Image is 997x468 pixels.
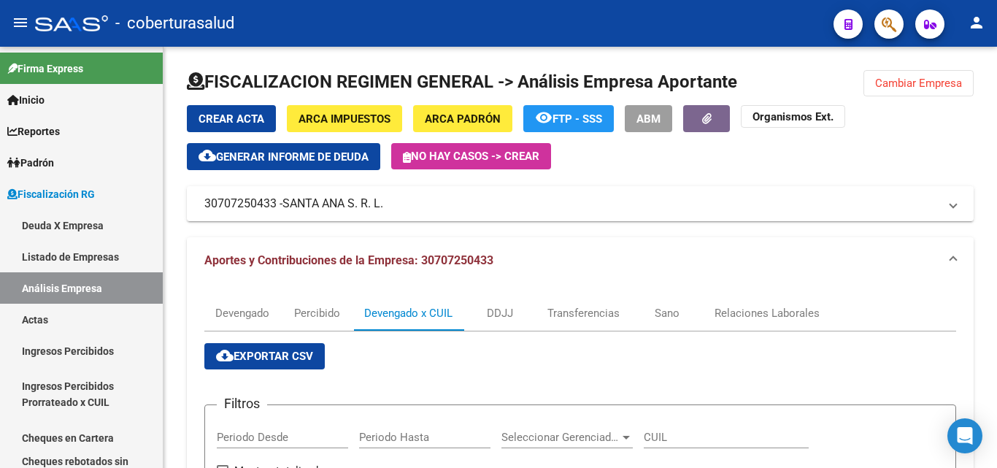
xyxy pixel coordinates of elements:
span: Fiscalización RG [7,186,95,202]
span: FTP - SSS [553,112,602,126]
span: Seleccionar Gerenciador [501,431,620,444]
span: Aportes y Contribuciones de la Empresa: 30707250433 [204,253,493,267]
div: Open Intercom Messenger [947,418,982,453]
div: Devengado x CUIL [364,305,453,321]
span: Reportes [7,123,60,139]
button: ABM [625,105,672,132]
mat-expansion-panel-header: Aportes y Contribuciones de la Empresa: 30707250433 [187,237,974,284]
span: ABM [636,112,661,126]
span: No hay casos -> Crear [403,150,539,163]
div: Transferencias [547,305,620,321]
button: Organismos Ext. [741,105,845,128]
button: No hay casos -> Crear [391,143,551,169]
mat-expansion-panel-header: 30707250433 -SANTA ANA S. R. L. [187,186,974,221]
span: Cambiar Empresa [875,77,962,90]
button: Generar informe de deuda [187,143,380,170]
button: FTP - SSS [523,105,614,132]
mat-icon: cloud_download [199,147,216,164]
button: Cambiar Empresa [863,70,974,96]
h1: FISCALIZACION REGIMEN GENERAL -> Análisis Empresa Aportante [187,70,737,93]
div: Devengado [215,305,269,321]
span: Generar informe de deuda [216,150,369,164]
mat-panel-title: 30707250433 - [204,196,939,212]
span: - coberturasalud [115,7,234,39]
button: Exportar CSV [204,343,325,369]
span: Exportar CSV [216,350,313,363]
div: Relaciones Laborales [715,305,820,321]
span: ARCA Padrón [425,112,501,126]
div: DDJJ [487,305,513,321]
span: ARCA Impuestos [299,112,390,126]
div: Percibido [294,305,340,321]
span: Firma Express [7,61,83,77]
span: Inicio [7,92,45,108]
mat-icon: person [968,14,985,31]
strong: Organismos Ext. [752,110,834,123]
mat-icon: cloud_download [216,347,234,364]
h3: Filtros [217,394,267,414]
mat-icon: menu [12,14,29,31]
mat-icon: remove_red_eye [535,109,553,126]
span: Padrón [7,155,54,171]
span: Crear Acta [199,112,264,126]
button: ARCA Impuestos [287,105,402,132]
div: Sano [655,305,680,321]
button: Crear Acta [187,105,276,132]
span: SANTA ANA S. R. L. [282,196,383,212]
button: ARCA Padrón [413,105,512,132]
